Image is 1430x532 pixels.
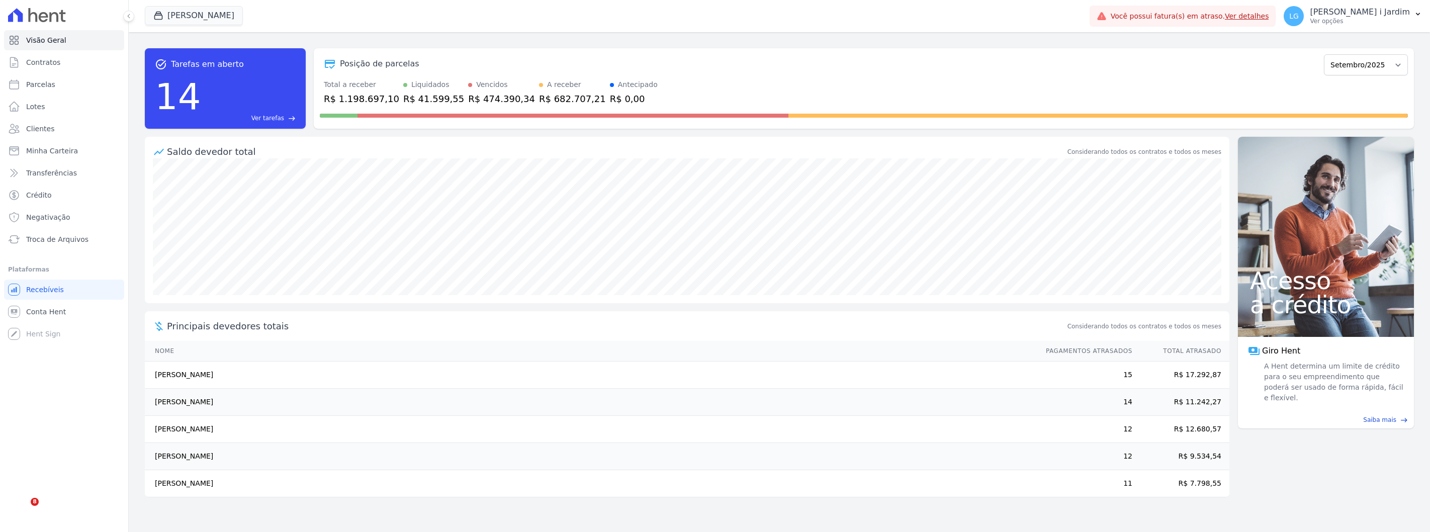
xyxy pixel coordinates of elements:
a: Conta Hent [4,302,124,322]
iframe: Intercom live chat [10,498,34,522]
td: 12 [1036,443,1133,470]
td: R$ 12.680,57 [1133,416,1229,443]
span: Giro Hent [1262,345,1300,357]
th: Pagamentos Atrasados [1036,341,1133,362]
p: [PERSON_NAME] i Jardim [1310,7,1410,17]
a: Minha Carteira [4,141,124,161]
div: Posição de parcelas [340,58,419,70]
td: [PERSON_NAME] [145,443,1036,470]
a: Transferências [4,163,124,183]
a: Crédito [4,185,124,205]
span: Minha Carteira [26,146,78,156]
span: Ver tarefas [251,114,284,123]
div: Antecipado [618,79,658,90]
span: Você possui fatura(s) em atraso. [1111,11,1269,22]
span: Saiba mais [1363,415,1396,424]
span: Parcelas [26,79,55,90]
div: Plataformas [8,263,120,276]
div: Liquidados [411,79,450,90]
td: R$ 7.798,55 [1133,470,1229,497]
td: 12 [1036,416,1133,443]
td: 14 [1036,389,1133,416]
div: R$ 0,00 [610,92,658,106]
td: R$ 17.292,87 [1133,362,1229,389]
div: R$ 474.390,34 [468,92,535,106]
span: Negativação [26,212,70,222]
span: east [288,115,296,122]
span: Troca de Arquivos [26,234,88,244]
td: R$ 9.534,54 [1133,443,1229,470]
a: Ver detalhes [1225,12,1269,20]
span: Recebíveis [26,285,64,295]
td: [PERSON_NAME] [145,416,1036,443]
a: Troca de Arquivos [4,229,124,249]
a: Parcelas [4,74,124,95]
a: Visão Geral [4,30,124,50]
td: [PERSON_NAME] [145,362,1036,389]
span: Transferências [26,168,77,178]
span: Conta Hent [26,307,66,317]
a: Ver tarefas east [205,114,296,123]
a: Clientes [4,119,124,139]
span: Contratos [26,57,60,67]
div: R$ 682.707,21 [539,92,606,106]
td: R$ 11.242,27 [1133,389,1229,416]
a: Negativação [4,207,124,227]
span: Considerando todos os contratos e todos os meses [1067,322,1221,331]
td: 15 [1036,362,1133,389]
span: Lotes [26,102,45,112]
div: A receber [547,79,581,90]
span: task_alt [155,58,167,70]
span: a crédito [1250,293,1402,317]
div: Total a receber [324,79,399,90]
div: R$ 1.198.697,10 [324,92,399,106]
th: Nome [145,341,1036,362]
span: Principais devedores totais [167,319,1065,333]
button: [PERSON_NAME] [145,6,243,25]
span: 8 [31,498,39,506]
div: 14 [155,70,201,123]
span: Crédito [26,190,52,200]
button: LG [PERSON_NAME] i Jardim Ver opções [1276,2,1430,30]
div: Vencidos [476,79,507,90]
td: 11 [1036,470,1133,497]
a: Saiba mais east [1244,415,1408,424]
td: [PERSON_NAME] [145,389,1036,416]
span: A Hent determina um limite de crédito para o seu empreendimento que poderá ser usado de forma ráp... [1262,361,1404,403]
td: [PERSON_NAME] [145,470,1036,497]
div: Saldo devedor total [167,145,1065,158]
a: Recebíveis [4,280,124,300]
span: Visão Geral [26,35,66,45]
span: Acesso [1250,269,1402,293]
a: Lotes [4,97,124,117]
span: Clientes [26,124,54,134]
div: Considerando todos os contratos e todos os meses [1067,147,1221,156]
a: Contratos [4,52,124,72]
span: east [1400,416,1408,424]
span: Tarefas em aberto [171,58,244,70]
span: LG [1289,13,1299,20]
div: R$ 41.599,55 [403,92,464,106]
th: Total Atrasado [1133,341,1229,362]
p: Ver opções [1310,17,1410,25]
